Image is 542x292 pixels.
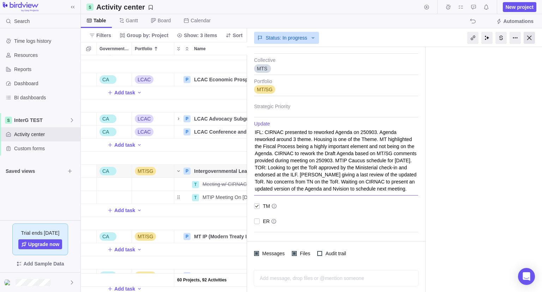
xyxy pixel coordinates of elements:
span: MT/SG and CIRNAC will also need to agree on the scope of the process, and what we are trying to a... [7,126,174,138]
span: Add task [107,245,135,255]
span: Board [158,17,171,24]
span: Gantt [126,17,138,24]
div: Government Level [97,125,132,139]
span: Add activity [137,88,142,98]
div: Name [174,165,312,178]
span: CA [102,168,109,175]
span: LCAC Advocacy Subgroup [194,115,257,122]
a: My assignments [456,5,466,11]
span: Show: 3 items [184,32,217,39]
span: Add activity [137,140,142,150]
div: P [183,115,191,122]
span: Search [14,18,30,25]
span: Collapse [183,44,191,54]
span: LCAC Economic Prosperity Subgroup [194,76,283,83]
div: Portfolio [132,256,174,269]
div: LCAC Advocacy Subgroup [191,112,312,125]
div: LCAC Economic Prosperity Subgroup [191,73,312,86]
div: CA [97,165,132,177]
div: Policy Circle (MTIP) [191,269,312,282]
span: Meeting w/ CIRNAC re. ILF Agenda [203,181,281,188]
img: logo [3,2,38,12]
div: Portfolio [132,112,174,125]
div: CA [97,112,132,125]
div: Name [174,274,312,287]
div: P [183,76,191,83]
span: Time logs history [14,37,78,45]
div: Government Level [97,152,132,165]
span: Reports [14,66,78,73]
a: Notifications [481,5,491,11]
span: MT/SG [257,86,272,93]
span: Filters [96,32,111,39]
li: The date is going to be set once we agree on a shared agenda – draft agenda was developed prior t... [20,28,174,58]
span: Government Level [100,45,129,52]
span: BI dashboards [14,94,78,101]
span: MT/SG [138,233,153,240]
div: P [183,272,191,279]
span: Table [94,17,106,24]
div: Portfolio [132,99,174,112]
span: Add task [114,207,135,214]
span: MTIP Meeting On [DATE] [203,194,258,201]
span: Add Sample Data [23,259,64,268]
span: MT/SG [138,168,153,175]
span: Add task [107,205,135,215]
span: Filters [86,30,114,40]
span: LCAC Conference and Training Awareness WG [194,128,304,135]
div: Open Intercom Messenger [518,268,535,285]
span: LCAC [138,128,151,135]
div: P [183,128,191,135]
h2: Activity center [96,2,145,12]
div: Portfolio [132,60,174,73]
span: ER [260,216,270,226]
span: The action will be undone: changing the activity dates [468,16,478,26]
span: Upgrade now [28,241,60,248]
div: Name [174,125,312,139]
div: CA [97,269,132,282]
p: We received the good news that CIRNAC received direction to plan for the ILF (Intergovernmental L... [9,8,174,23]
div: Portfolio [132,274,174,287]
div: T [192,181,199,188]
div: Government Level [97,73,132,86]
span: MTS [257,65,267,72]
img: Show [4,280,13,285]
div: MT/SG [132,269,174,282]
div: Portfolio [132,125,174,139]
span: Calendar [191,17,211,24]
span: MT/SG [138,272,153,279]
div: Name [174,269,312,282]
div: MT/SG [132,230,174,243]
div: P [183,168,191,175]
span: Add Sample Data [6,258,75,269]
div: Government Level [97,217,132,230]
span: Information shared with CIRNAC indicates the federal government’s desire to have a concise Agenda... [20,62,173,82]
div: Government Level [97,165,132,178]
div: Government Level [97,274,132,287]
div: Close [524,32,535,44]
div: LCAC [132,125,174,138]
div: Billing [495,32,507,44]
span: Selection mode [84,44,94,54]
span: Custom forms [14,145,78,152]
div: Name [174,112,312,125]
div: Meeting w/ CIRNAC re. ILF Agenda [200,178,312,191]
div: CA [97,73,132,86]
div: Name [174,191,312,204]
a: Upgrade now [18,239,62,249]
div: Government Level [97,256,132,269]
span: Sort [233,32,242,39]
div: Name [174,256,312,269]
span: Start timer [422,2,432,12]
span: MT IP (Modern Treaty Implementation Policy) [194,233,299,240]
span: Status: In progress [266,34,307,41]
span: Add activity [137,205,142,215]
div: LCAC [132,73,174,86]
div: Portfolio [132,217,174,230]
span: Group by: Project [127,32,168,39]
span: New project [506,4,534,11]
span: Activity center [14,131,78,138]
span: CA [102,272,109,279]
div: Government Level [97,269,132,282]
